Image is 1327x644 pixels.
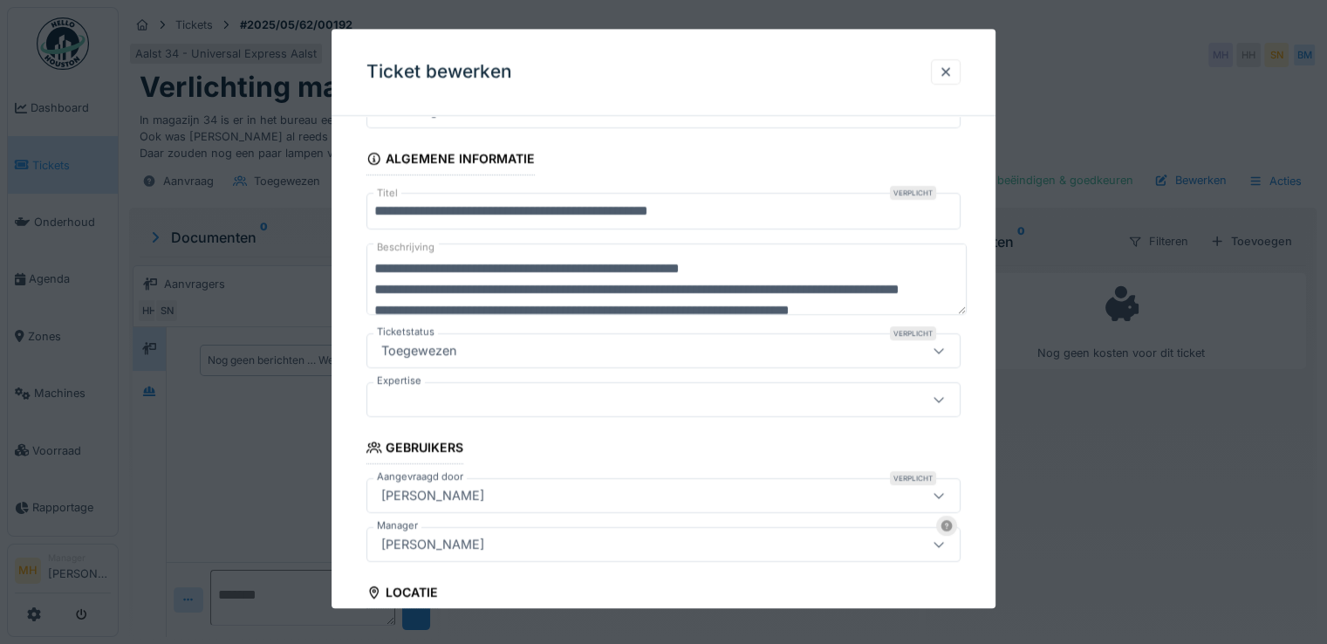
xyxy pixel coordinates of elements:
[366,435,463,464] div: Gebruikers
[890,186,936,200] div: Verplicht
[373,518,421,533] label: Manager
[373,325,438,339] label: Ticketstatus
[374,341,464,360] div: Toegewezen
[374,535,491,554] div: [PERSON_NAME]
[366,146,535,175] div: Algemene informatie
[373,469,467,484] label: Aangevraagd door
[373,186,401,201] label: Titel
[373,236,438,258] label: Beschrijving
[366,579,438,609] div: Locatie
[366,61,512,83] h3: Ticket bewerken
[373,373,425,388] label: Expertise
[374,486,491,505] div: [PERSON_NAME]
[890,471,936,485] div: Verplicht
[890,326,936,340] div: Verplicht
